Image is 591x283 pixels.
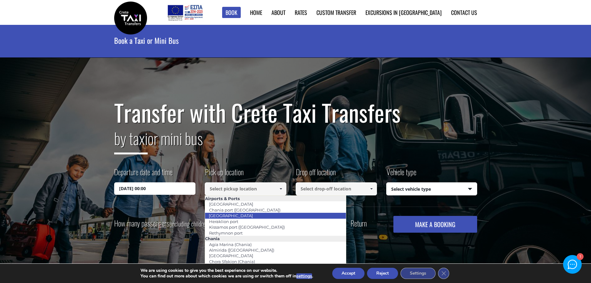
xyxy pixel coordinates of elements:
label: Return [351,219,367,227]
a: Kissamos port ([GEOGRAPHIC_DATA]) [205,223,289,231]
a: Chora Sfakion (Chania) [205,257,259,266]
img: Crete Taxi Transfers | Book a Transfer | Crete Taxi Transfers [114,2,147,34]
a: About [271,8,285,16]
li: Airports & Ports [205,196,346,201]
button: Accept [332,268,365,279]
input: Select pickup location [205,182,286,195]
label: Vehicle type [386,167,416,182]
input: Select drop-off location [296,182,377,195]
label: Departure date and time [114,167,172,182]
p: We are using cookies to give you the best experience on our website. [141,268,313,273]
button: settings [296,273,312,279]
button: Reject [367,268,398,279]
label: Pick up location [205,167,244,182]
p: You can find out more about which cookies we are using or switch them off in . [141,273,313,279]
a: [GEOGRAPHIC_DATA] [205,200,257,208]
a: Crete Taxi Transfers | Book a Transfer | Crete Taxi Transfers [114,14,147,21]
h1: Transfer with Crete Taxi Transfers [114,99,477,126]
label: How many passengers ? [114,216,213,231]
a: Excursions in [GEOGRAPHIC_DATA] [365,8,442,16]
a: Book [222,7,241,18]
a: Rethymnon port [205,229,247,237]
a: Show All Items [275,182,286,195]
h1: Book a Taxi or Mini Bus [114,25,477,56]
h2: or mini bus [114,126,477,159]
a: Rates [295,8,307,16]
label: Drop off location [296,167,336,182]
a: [GEOGRAPHIC_DATA] [205,211,257,220]
small: (including children) [169,219,209,228]
a: Agia Marina (Chania) [205,240,256,249]
button: MAKE A BOOKING [393,216,477,233]
a: Heraklion port [205,217,242,226]
div: 1 [577,253,584,260]
button: Settings [401,268,436,279]
img: e-bannersEUERDF180X90.jpg [167,3,204,22]
button: Close GDPR Cookie Banner [438,268,449,279]
span: by taxi [114,126,148,154]
a: [GEOGRAPHIC_DATA] [205,251,257,260]
span: Select vehicle type [387,183,477,196]
a: Show All Items [366,182,377,195]
a: Contact us [451,8,477,16]
a: Chania port ([GEOGRAPHIC_DATA]) [205,206,284,214]
a: Custom Transfer [316,8,356,16]
li: Chania [205,236,346,241]
a: Almirida ([GEOGRAPHIC_DATA]) [205,246,278,254]
a: Home [250,8,262,16]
